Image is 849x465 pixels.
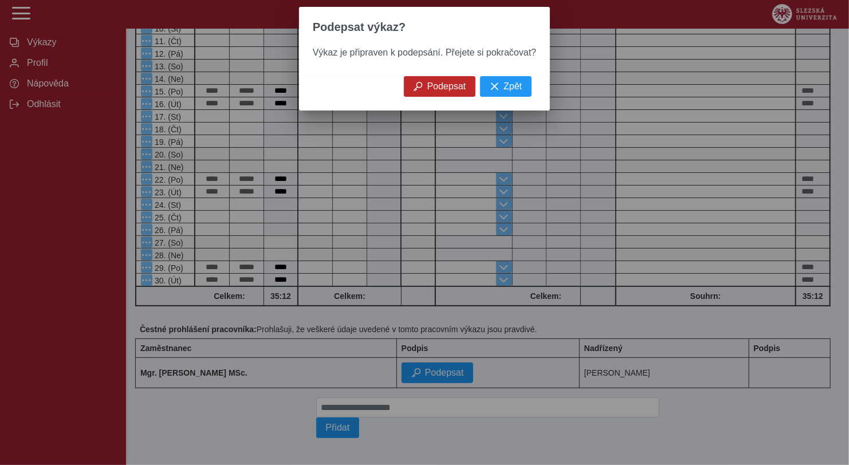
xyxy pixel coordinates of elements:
span: Podepsat [427,81,466,92]
button: Podepsat [404,76,476,97]
button: Zpět [480,76,532,97]
span: Zpět [504,81,522,92]
span: Výkaz je připraven k podepsání. Přejete si pokračovat? [313,48,536,57]
span: Podepsat výkaz? [313,21,406,34]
